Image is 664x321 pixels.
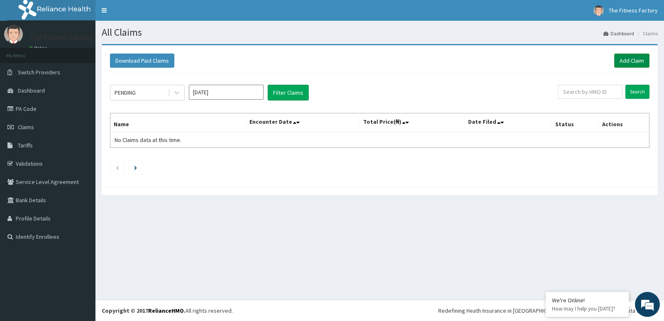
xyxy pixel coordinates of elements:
[18,123,34,131] span: Claims
[552,296,622,304] div: We're Online!
[110,113,246,132] th: Name
[552,113,598,132] th: Status
[593,5,604,16] img: User Image
[102,307,186,314] strong: Copyright © 2017 .
[438,306,658,315] div: Redefining Heath Insurance in [GEOGRAPHIC_DATA] using Telemedicine and Data Science!
[465,113,552,132] th: Date Filed
[268,85,309,100] button: Filter Claims
[29,34,93,41] p: The Fitness Factory
[246,113,359,132] th: Encounter Date
[115,136,181,144] span: No Claims data at this time.
[18,69,60,76] span: Switch Providers
[625,85,649,99] input: Search
[115,88,136,97] div: PENDING
[558,85,623,99] input: Search by HMO ID
[359,113,464,132] th: Total Price(₦)
[614,54,649,68] a: Add Claim
[4,25,23,44] img: User Image
[189,85,264,100] input: Select Month and Year
[148,307,184,314] a: RelianceHMO
[48,105,115,189] span: We're online!
[18,142,33,149] span: Tariffs
[95,300,664,321] footer: All rights reserved.
[552,305,622,312] p: How may I help you today?
[18,87,45,94] span: Dashboard
[115,164,119,171] a: Previous page
[136,4,156,24] div: Minimize live chat window
[110,54,174,68] button: Download Paid Claims
[598,113,649,132] th: Actions
[635,30,658,37] li: Claims
[4,227,158,256] textarea: Type your message and hit 'Enter'
[15,42,34,62] img: d_794563401_company_1708531726252_794563401
[29,45,49,51] a: Online
[134,164,137,171] a: Next page
[609,7,658,14] span: The Fitness Factory
[603,30,634,37] a: Dashboard
[102,27,658,38] h1: All Claims
[43,47,139,57] div: Chat with us now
